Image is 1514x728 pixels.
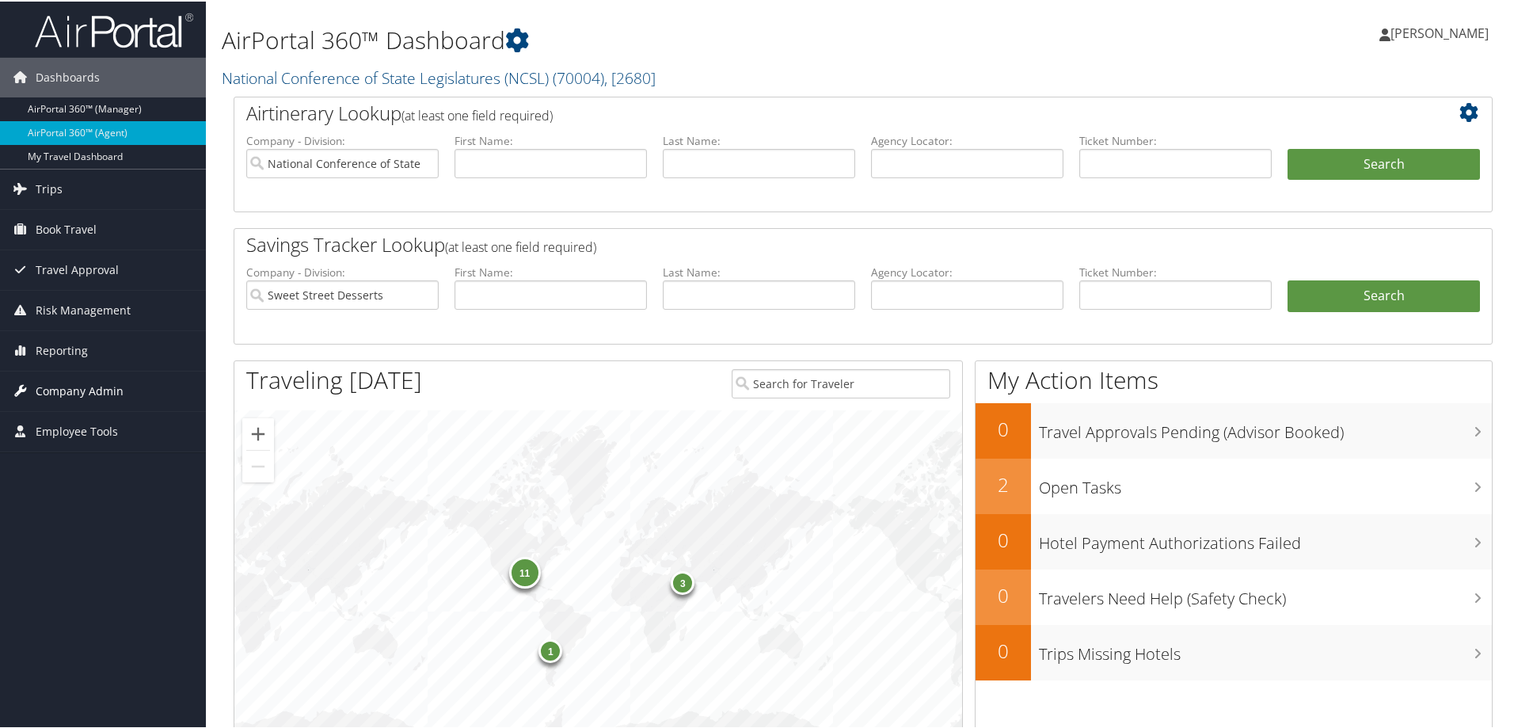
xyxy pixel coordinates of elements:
[222,22,1077,55] h1: AirPortal 360™ Dashboard
[1039,578,1492,608] h3: Travelers Need Help (Safety Check)
[663,131,855,147] label: Last Name:
[976,470,1031,497] h2: 2
[1039,634,1492,664] h3: Trips Missing Hotels
[36,56,100,96] span: Dashboards
[663,263,855,279] label: Last Name:
[242,449,274,481] button: Zoom out
[871,263,1063,279] label: Agency Locator:
[976,581,1031,608] h2: 0
[976,525,1031,552] h2: 0
[1079,131,1272,147] label: Ticket Number:
[732,368,950,397] input: Search for Traveler
[36,208,97,248] span: Book Travel
[976,568,1492,623] a: 0Travelers Need Help (Safety Check)
[246,263,439,279] label: Company - Division:
[1390,23,1489,40] span: [PERSON_NAME]
[976,414,1031,441] h2: 0
[553,66,604,87] span: ( 70004 )
[976,623,1492,679] a: 0Trips Missing Hotels
[242,417,274,448] button: Zoom in
[508,555,540,587] div: 11
[246,279,439,308] input: search accounts
[1288,279,1480,311] a: Search
[36,249,119,288] span: Travel Approval
[1039,412,1492,442] h3: Travel Approvals Pending (Advisor Booked)
[445,237,596,254] span: (at least one field required)
[246,131,439,147] label: Company - Division:
[36,330,88,369] span: Reporting
[1039,523,1492,553] h3: Hotel Payment Authorizations Failed
[246,98,1375,125] h2: Airtinerary Lookup
[976,362,1492,395] h1: My Action Items
[1288,147,1480,179] button: Search
[222,66,656,87] a: National Conference of State Legislatures (NCSL)
[671,570,694,593] div: 3
[455,263,647,279] label: First Name:
[976,457,1492,513] a: 2Open Tasks
[36,370,124,410] span: Company Admin
[976,402,1492,457] a: 0Travel Approvals Pending (Advisor Booked)
[976,636,1031,663] h2: 0
[401,105,553,123] span: (at least one field required)
[36,289,131,329] span: Risk Management
[871,131,1063,147] label: Agency Locator:
[455,131,647,147] label: First Name:
[1039,467,1492,497] h3: Open Tasks
[538,638,562,661] div: 1
[976,513,1492,568] a: 0Hotel Payment Authorizations Failed
[246,230,1375,257] h2: Savings Tracker Lookup
[246,362,422,395] h1: Traveling [DATE]
[1379,8,1504,55] a: [PERSON_NAME]
[604,66,656,87] span: , [ 2680 ]
[35,10,193,48] img: airportal-logo.png
[36,168,63,208] span: Trips
[1079,263,1272,279] label: Ticket Number:
[36,410,118,450] span: Employee Tools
